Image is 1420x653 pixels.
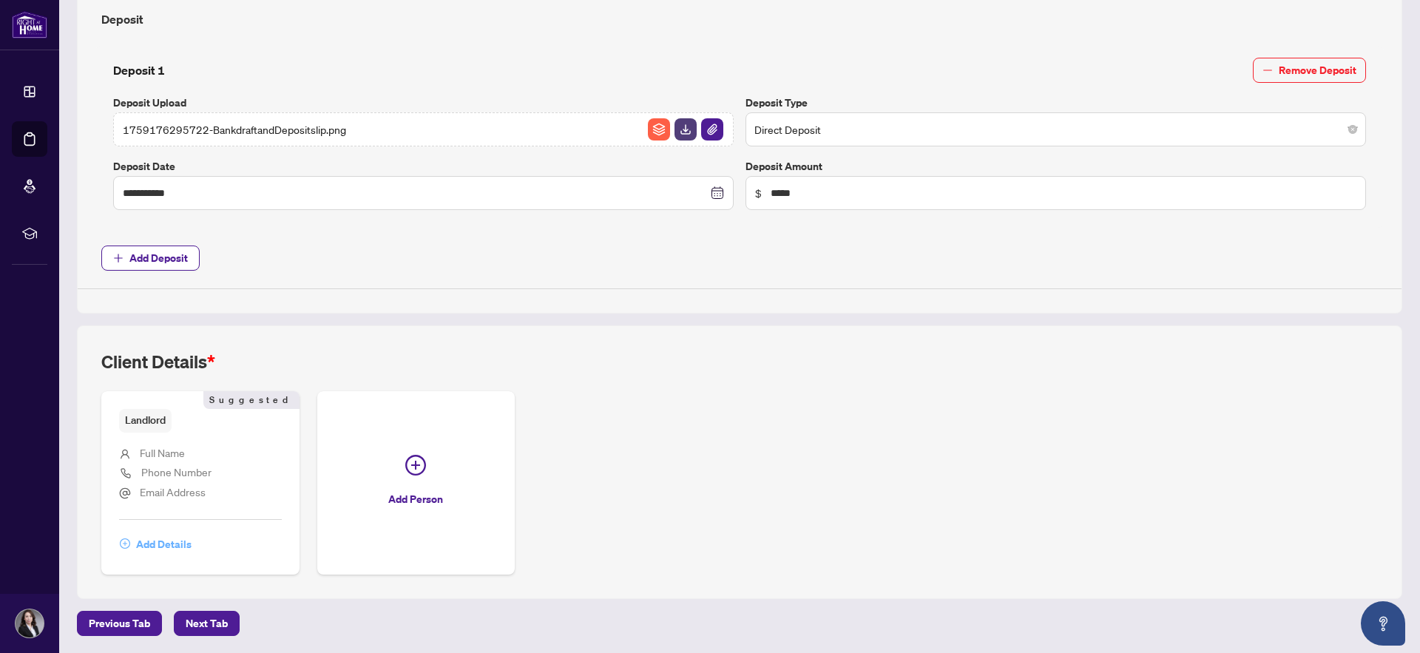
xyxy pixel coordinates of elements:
[123,121,346,138] span: 1759176295722-BankdraftandDepositslip.png
[674,118,697,141] img: File Download
[113,253,124,263] span: plus
[701,118,723,141] img: File Attachement
[113,112,734,146] span: 1759176295722-BankdraftandDepositslip.pngFile ArchiveFile DownloadFile Attachement
[700,118,724,141] button: File Attachement
[754,115,1357,143] span: Direct Deposit
[1279,58,1356,82] span: Remove Deposit
[203,391,300,409] span: Suggested
[405,455,426,476] span: plus-circle
[129,246,188,270] span: Add Deposit
[648,118,670,141] img: File Archive
[101,246,200,271] button: Add Deposit
[113,95,734,111] label: Deposit Upload
[119,409,172,432] span: Landlord
[89,612,150,635] span: Previous Tab
[1253,58,1366,83] button: Remove Deposit
[101,10,1378,28] h4: Deposit
[16,609,44,637] img: Profile Icon
[174,611,240,636] button: Next Tab
[119,532,192,557] button: Add Details
[120,538,130,549] span: plus-circle
[140,446,185,459] span: Full Name
[388,487,443,511] span: Add Person
[745,95,1366,111] label: Deposit Type
[113,61,165,79] h4: Deposit 1
[647,118,671,141] button: File Archive
[77,611,162,636] button: Previous Tab
[1262,65,1273,75] span: minus
[186,612,228,635] span: Next Tab
[141,465,212,478] span: Phone Number
[113,158,734,175] label: Deposit Date
[136,532,192,556] span: Add Details
[101,350,215,373] h2: Client Details
[1361,601,1405,646] button: Open asap
[140,485,206,498] span: Email Address
[1348,125,1357,134] span: close-circle
[674,118,697,141] button: File Download
[317,391,515,574] button: Add Person
[12,11,47,38] img: logo
[755,185,762,201] span: $
[745,158,1366,175] label: Deposit Amount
